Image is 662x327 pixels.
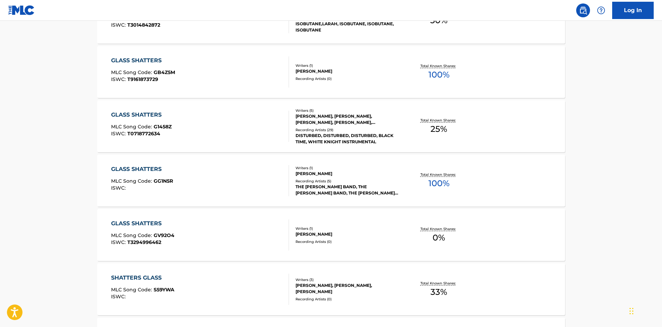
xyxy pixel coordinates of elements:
span: MLC Song Code : [111,124,154,130]
p: Total Known Shares: [420,63,457,69]
a: SHATTERS GLASSMLC Song Code:S59YWAISWC:Writers (3)[PERSON_NAME], [PERSON_NAME], [PERSON_NAME]Reco... [97,263,565,315]
div: Drag [629,301,634,321]
div: Help [594,3,608,17]
span: GG1N5R [154,178,173,184]
div: Writers ( 5 ) [296,108,400,113]
p: Total Known Shares: [420,281,457,286]
span: MLC Song Code : [111,178,154,184]
span: 0 % [433,231,445,244]
div: Writers ( 1 ) [296,165,400,171]
span: ISWC : [111,130,127,137]
a: GLASS SHATTERSMLC Song Code:GG1N5RISWC:Writers (1)[PERSON_NAME]Recording Artists (5)THE [PERSON_N... [97,155,565,207]
div: Recording Artists ( 0 ) [296,297,400,302]
span: T3294996462 [127,239,161,245]
div: [PERSON_NAME], [PERSON_NAME], [PERSON_NAME], [PERSON_NAME], [PERSON_NAME] [296,113,400,126]
div: THE [PERSON_NAME] BAND, THE [PERSON_NAME] BAND, THE [PERSON_NAME] BAND, THE [PERSON_NAME] BAND, T... [296,184,400,196]
a: GLASS SHATTERSMLC Song Code:G1458ZISWC:T0718772634Writers (5)[PERSON_NAME], [PERSON_NAME], [PERSO... [97,100,565,152]
span: ISWC : [111,185,127,191]
a: GLASS SHATTERSMLC Song Code:GV92O4ISWC:T3294996462Writers (1)[PERSON_NAME]Recording Artists (0)To... [97,209,565,261]
span: GB4Z5M [154,69,175,75]
div: Recording Artists ( 0 ) [296,76,400,81]
span: 100 % [428,177,450,190]
div: DISTURBED, DISTURBED, DISTURBED, BLACK TIME, WHITE KNIGHT INSTRUMENTAL [296,133,400,145]
img: help [597,6,605,15]
p: Total Known Shares: [420,118,457,123]
iframe: Chat Widget [627,294,662,327]
div: ISOBUTANE,LARAH, ISOBUTANE, ISOBUTANE, ISOBUTANE [296,21,400,33]
img: search [579,6,587,15]
p: Total Known Shares: [420,226,457,231]
div: [PERSON_NAME] [296,68,400,74]
div: Writers ( 1 ) [296,63,400,68]
span: T3014842872 [127,22,160,28]
span: 33 % [430,286,447,298]
span: G1458Z [154,124,172,130]
div: Writers ( 1 ) [296,226,400,231]
span: ISWC : [111,22,127,28]
div: GLASS SHATTERS [111,219,174,228]
span: T0718772634 [127,130,160,137]
span: ISWC : [111,293,127,300]
div: GLASS SHATTERS [111,56,175,65]
div: SHATTERS GLASS [111,274,174,282]
a: Public Search [576,3,590,17]
div: [PERSON_NAME], [PERSON_NAME], [PERSON_NAME] [296,282,400,295]
p: Total Known Shares: [420,172,457,177]
div: [PERSON_NAME] [296,171,400,177]
span: ISWC : [111,239,127,245]
span: 25 % [430,123,447,135]
div: GLASS SHATTERS [111,165,173,173]
span: S59YWA [154,287,174,293]
div: Writers ( 3 ) [296,277,400,282]
span: MLC Song Code : [111,69,154,75]
div: Recording Artists ( 5 ) [296,179,400,184]
a: GLASS SHATTERSMLC Song Code:GB4Z5MISWC:T9161873729Writers (1)[PERSON_NAME]Recording Artists (0)To... [97,46,565,98]
div: Recording Artists ( 29 ) [296,127,400,133]
a: Log In [612,2,654,19]
div: [PERSON_NAME] [296,231,400,237]
span: T9161873729 [127,76,158,82]
div: Recording Artists ( 0 ) [296,239,400,244]
span: GV92O4 [154,232,174,238]
span: MLC Song Code : [111,287,154,293]
div: GLASS SHATTERS [111,111,172,119]
span: MLC Song Code : [111,232,154,238]
span: ISWC : [111,76,127,82]
img: MLC Logo [8,5,35,15]
span: 100 % [428,69,450,81]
